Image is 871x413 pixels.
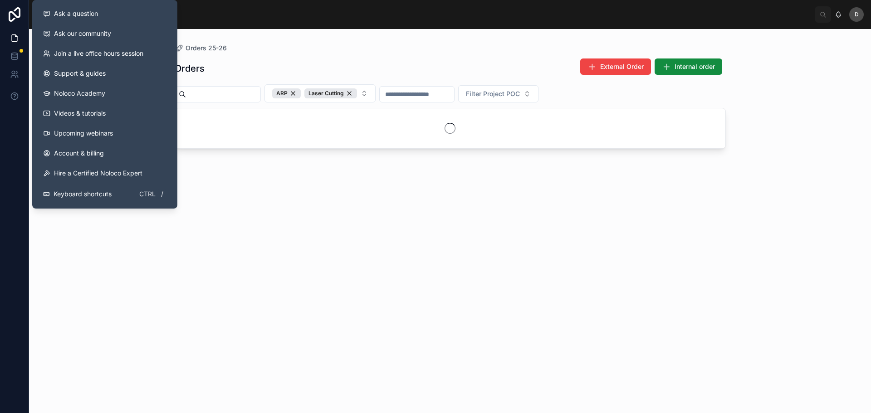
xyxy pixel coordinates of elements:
button: External Order [580,58,651,75]
button: Internal order [655,58,722,75]
span: Filter Project POC [466,89,520,98]
button: Select Button [458,85,538,102]
span: Support & guides [54,69,106,78]
span: Keyboard shortcuts [54,189,112,199]
a: Orders 25-26 [175,44,227,53]
h1: Orders [175,62,205,75]
span: Noloco Academy [54,89,105,98]
button: Unselect ARP [272,88,301,98]
span: Join a live office hours session [54,49,143,58]
a: Account & billing [36,143,174,163]
button: Keyboard shortcutsCtrl/ [36,183,174,205]
a: Upcoming webinars [36,123,174,143]
button: Hire a Certified Noloco Expert [36,163,174,183]
span: Upcoming webinars [54,129,113,138]
button: Unselect LASER_CUTTING [304,88,357,98]
a: Join a live office hours session [36,44,174,63]
a: Ask our community [36,24,174,44]
a: Videos & tutorials [36,103,174,123]
span: Internal order [675,62,715,71]
span: Ctrl [138,189,157,199]
div: scrollable content [86,13,815,16]
span: D [855,11,859,18]
span: / [158,190,166,198]
div: ARP [272,88,301,98]
a: Support & guides [36,63,174,83]
div: Laser Cutting [304,88,357,98]
a: Noloco Academy [36,83,174,103]
span: Hire a Certified Noloco Expert [54,169,142,178]
span: External Order [600,62,644,71]
button: Ask a question [36,4,174,24]
span: Account & billing [54,149,104,158]
span: Ask our community [54,29,111,38]
button: Select Button [264,84,376,102]
span: Orders 25-26 [186,44,227,53]
span: Videos & tutorials [54,109,106,118]
span: Ask a question [54,9,98,18]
